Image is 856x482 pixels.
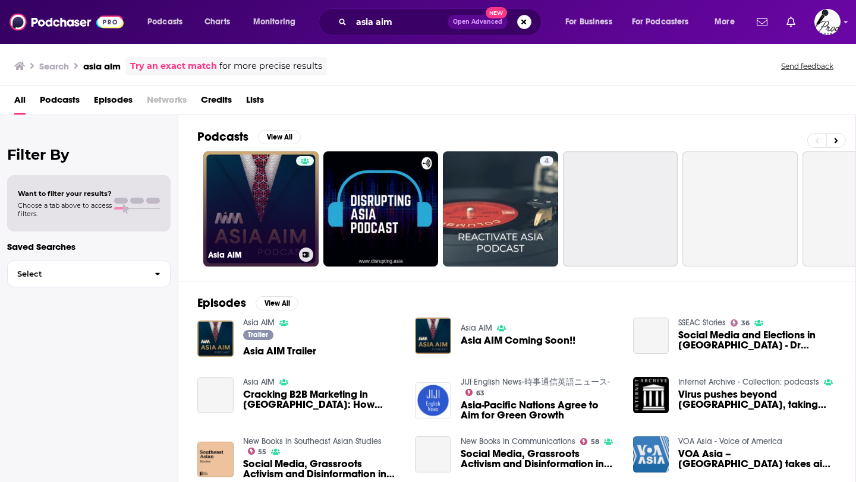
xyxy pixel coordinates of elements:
[715,14,735,30] span: More
[782,12,800,32] a: Show notifications dropdown
[197,321,234,357] a: Asia AIM Trailer
[557,12,627,31] button: open menu
[678,389,836,410] a: Virus pushes beyond Asia, taking aim at Europe, Mideast
[248,331,268,338] span: Trailer
[741,321,750,326] span: 36
[39,61,69,72] h3: Search
[7,241,171,252] p: Saved Searches
[83,61,121,72] h3: asia aim
[40,90,80,115] a: Podcasts
[197,296,246,310] h2: Episodes
[258,449,266,455] span: 55
[18,189,112,198] span: Want to filter your results?
[243,389,401,410] span: Cracking B2B Marketing in [GEOGRAPHIC_DATA]: How AIM’s Adapt-Implement-Maximize Framework Wins Ja...
[633,377,669,413] img: Virus pushes beyond Asia, taking aim at Europe, Mideast
[147,90,187,115] span: Networks
[476,391,484,396] span: 63
[256,296,298,310] button: View All
[94,90,133,115] a: Episodes
[632,14,689,30] span: For Podcasters
[814,9,841,35] span: Logged in as sdonovan
[197,296,298,310] a: EpisodesView All
[678,449,836,469] span: VOA Asia – [GEOGRAPHIC_DATA] takes aim on religion
[461,323,492,333] a: Asia AIM
[243,459,401,479] span: Social Media, Grassroots Activism and Disinformation in [GEOGRAPHIC_DATA]: A Discussion with Dr [...
[139,12,198,31] button: open menu
[245,12,311,31] button: open menu
[461,377,610,387] a: JIJI English News-時事通信英語ニュース-
[678,389,836,410] span: Virus pushes beyond [GEOGRAPHIC_DATA], taking aim at [GEOGRAPHIC_DATA], Mideast
[201,90,232,115] a: Credits
[219,59,322,73] span: for more precise results
[678,330,836,350] span: Social Media and Elections in [GEOGRAPHIC_DATA] - Dr [PERSON_NAME]
[243,436,382,446] a: New Books in Southeast Asian Studies
[351,12,448,31] input: Search podcasts, credits, & more...
[258,130,301,144] button: View All
[461,449,619,469] span: Social Media, Grassroots Activism and Disinformation in [GEOGRAPHIC_DATA]: A Discussion with Dr [...
[731,319,750,326] a: 36
[243,459,401,479] a: Social Media, Grassroots Activism and Disinformation in Southeast Asia: A Discussion with Dr Aim ...
[465,389,484,396] a: 63
[461,449,619,469] a: Social Media, Grassroots Activism and Disinformation in Southeast Asia: A Discussion with Dr Aim ...
[197,12,237,31] a: Charts
[678,449,836,469] a: VOA Asia – China takes aim on religion
[461,400,619,420] a: Asia-Pacific Nations Agree to Aim for Green Growth
[486,7,507,18] span: New
[10,11,124,33] img: Podchaser - Follow, Share and Rate Podcasts
[8,270,145,278] span: Select
[246,90,264,115] a: Lists
[678,318,726,328] a: SSEAC Stories
[208,250,294,260] h3: Asia AIM
[415,382,451,418] img: Asia-Pacific Nations Agree to Aim for Green Growth
[243,377,275,387] a: Asia AIM
[778,61,837,71] button: Send feedback
[461,335,575,345] a: Asia AIM Coming Soon!!
[330,8,553,36] div: Search podcasts, credits, & more...
[197,377,234,413] a: Cracking B2B Marketing in Asia: How AIM’s Adapt-Implement-Maximize Framework Wins Japan & APAC
[7,261,171,287] button: Select
[624,12,706,31] button: open menu
[253,14,295,30] span: Monitoring
[814,9,841,35] button: Show profile menu
[752,12,772,32] a: Show notifications dropdown
[814,9,841,35] img: User Profile
[243,389,401,410] a: Cracking B2B Marketing in Asia: How AIM’s Adapt-Implement-Maximize Framework Wins Japan & APAC
[147,14,182,30] span: Podcasts
[453,19,502,25] span: Open Advanced
[633,436,669,473] img: VOA Asia – China takes aim on religion
[580,438,599,445] a: 58
[7,146,171,163] h2: Filter By
[678,330,836,350] a: Social Media and Elections in Southeast Asia - Dr Aim Sinpeng
[678,436,782,446] a: VOA Asia - Voice of America
[197,129,301,144] a: PodcastsView All
[197,442,234,478] img: Social Media, Grassroots Activism and Disinformation in Southeast Asia: A Discussion with Dr Aim ...
[14,90,26,115] a: All
[545,156,549,167] span: 4
[565,14,612,30] span: For Business
[461,436,575,446] a: New Books in Communications
[248,448,267,455] a: 55
[448,15,508,29] button: Open AdvancedNew
[415,318,451,354] img: Asia AIM Coming Soon!!
[243,318,275,328] a: Asia AIM
[706,12,750,31] button: open menu
[197,129,248,144] h2: Podcasts
[591,439,599,445] span: 58
[203,151,319,267] a: Asia AIM
[678,377,819,387] a: Internet Archive - Collection: podcasts
[243,346,316,356] a: Asia AIM Trailer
